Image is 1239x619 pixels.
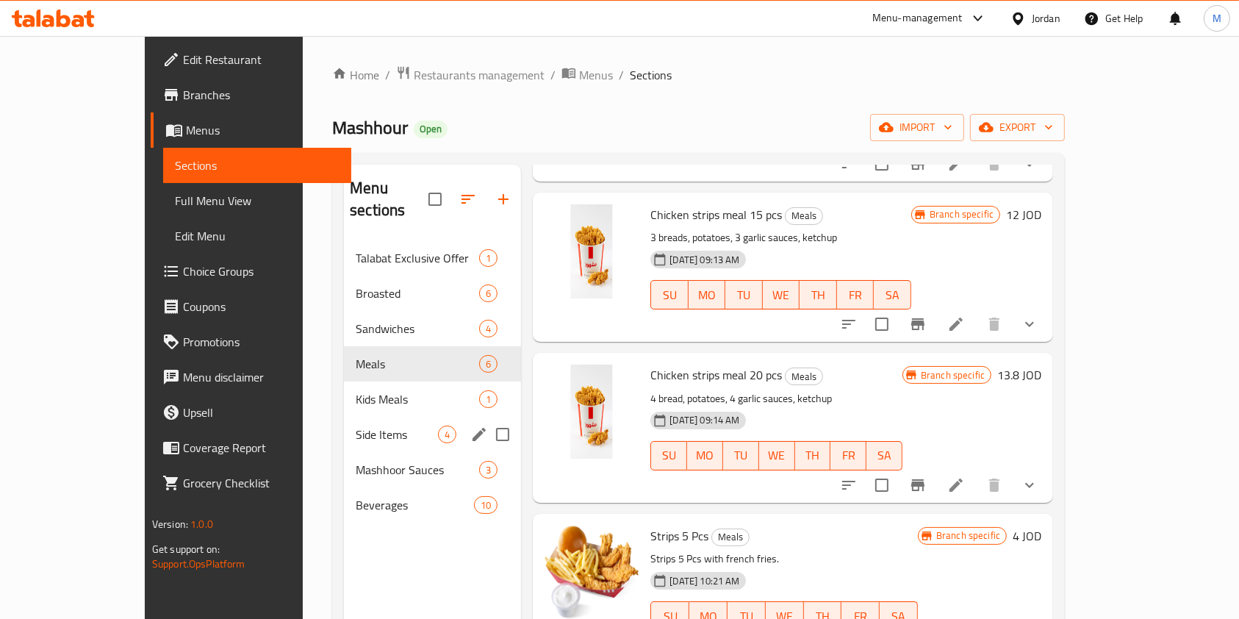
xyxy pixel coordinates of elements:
span: 1 [480,251,497,265]
span: Beverages [356,496,474,514]
span: WE [769,285,794,306]
a: Sections [163,148,352,183]
button: edit [468,423,490,446]
span: FR [843,285,869,306]
a: Edit Restaurant [151,42,352,77]
a: Menus [561,65,613,85]
a: Restaurants management [396,65,545,85]
span: Coverage Report [183,439,340,457]
button: show more [1012,468,1047,503]
span: Select to update [866,309,897,340]
button: FR [837,280,875,309]
span: Kids Meals [356,390,479,408]
div: Sandwiches4 [344,311,521,346]
span: Sort sections [450,182,486,217]
div: items [479,320,498,337]
a: Menus [151,112,352,148]
button: sort-choices [831,468,866,503]
img: Chicken strips meal 20 pcs [545,365,639,459]
button: FR [830,441,866,470]
span: [DATE] 10:21 AM [664,574,745,588]
span: Mashhoor Sauces [356,461,479,479]
span: Strips 5 Pcs [650,525,708,547]
span: import [882,118,952,137]
span: 6 [480,357,497,371]
li: / [550,66,556,84]
span: Mashhour [332,111,408,144]
span: 10 [475,498,497,512]
span: Broasted [356,285,479,302]
span: Get support on: [152,540,220,559]
p: Strips 5 Pcs with french fries. [650,550,918,568]
a: Edit menu item [947,476,965,494]
li: / [619,66,624,84]
button: MO [689,280,726,309]
span: MO [694,285,720,306]
button: SA [866,441,902,470]
a: Promotions [151,324,352,359]
span: Choice Groups [183,262,340,280]
span: Chicken strips meal 20 pcs [650,364,782,386]
button: TH [795,441,831,470]
h6: 12 JOD [1006,204,1041,225]
button: MO [687,441,723,470]
div: Open [414,121,448,138]
h6: 4 JOD [1013,526,1041,546]
a: Upsell [151,395,352,430]
span: Chicken strips meal 15 pcs [650,204,782,226]
span: SU [657,445,681,466]
span: Version: [152,515,188,534]
button: show more [1012,307,1047,342]
a: Coverage Report [151,430,352,465]
span: 4 [439,428,456,442]
span: 1.0.0 [190,515,213,534]
h6: 13.8 JOD [997,365,1041,385]
a: Edit menu item [947,315,965,333]
span: Branch specific [924,207,999,221]
span: Branches [183,86,340,104]
span: 1 [480,393,497,407]
div: items [479,355,498,373]
span: Menus [579,66,613,84]
svg: Show Choices [1021,315,1038,333]
button: TU [723,441,759,470]
span: Coupons [183,298,340,315]
div: Beverages10 [344,487,521,523]
button: SA [874,280,911,309]
button: TU [725,280,763,309]
div: Broasted6 [344,276,521,311]
span: Branch specific [930,529,1006,543]
div: Jordan [1032,10,1060,26]
span: Meals [356,355,479,373]
button: import [870,114,964,141]
span: M [1213,10,1221,26]
span: Menu disclaimer [183,368,340,386]
p: 4 bread, potatoes, 4 garlic sauces, ketchup [650,390,902,408]
li: / [385,66,390,84]
span: Select to update [866,470,897,501]
span: 3 [480,463,497,477]
div: Meals [785,207,823,225]
img: Chicken strips meal 15 pcs [545,204,639,298]
span: Side Items [356,426,438,443]
a: Branches [151,77,352,112]
a: Support.OpsPlatform [152,554,245,573]
div: Menu-management [872,10,963,27]
a: Full Menu View [163,183,352,218]
span: SA [880,285,905,306]
div: Side Items4edit [344,417,521,452]
span: TU [731,285,757,306]
a: Menu disclaimer [151,359,352,395]
span: TH [801,445,825,466]
button: export [970,114,1065,141]
div: items [479,249,498,267]
button: delete [977,468,1012,503]
div: Kids Meals1 [344,382,521,417]
span: Upsell [183,404,340,421]
span: FR [836,445,861,466]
